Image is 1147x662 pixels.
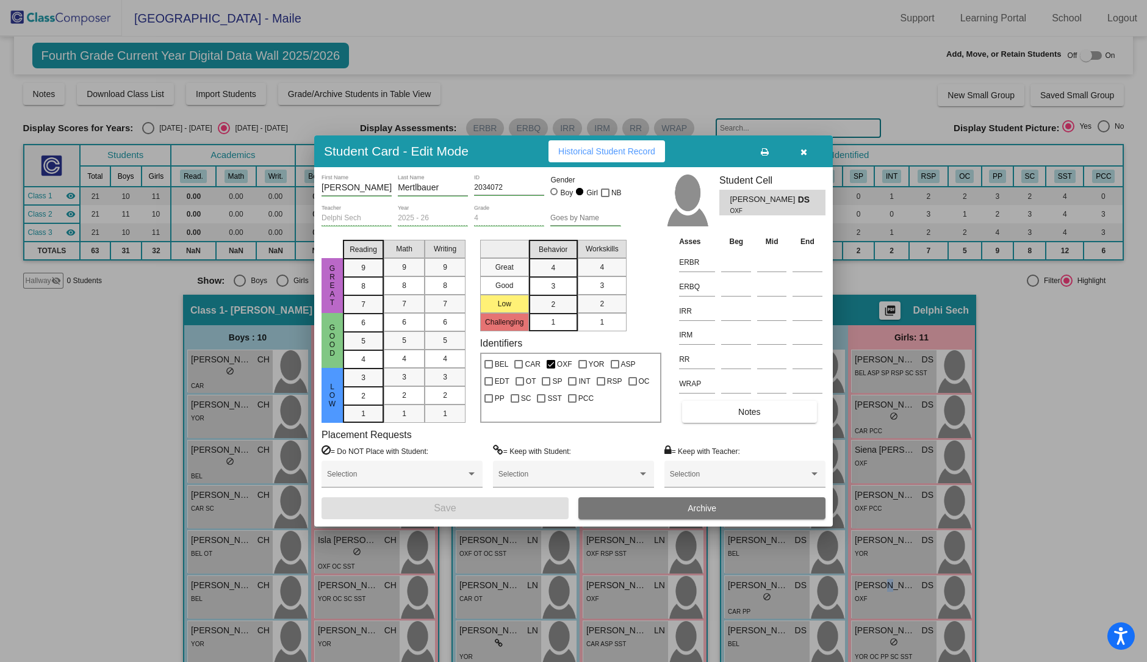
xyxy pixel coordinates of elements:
[798,193,815,206] span: DS
[548,140,665,162] button: Historical Student Record
[789,235,825,248] th: End
[402,408,406,419] span: 1
[730,206,789,215] span: OXF
[495,357,509,372] span: BEL
[361,317,365,328] span: 6
[558,146,655,156] span: Historical Student Record
[600,280,604,291] span: 3
[600,317,604,328] span: 1
[443,335,447,346] span: 5
[611,185,622,200] span: NB
[578,391,594,406] span: PCC
[443,408,447,419] span: 1
[474,184,544,192] input: Enter ID
[402,372,406,383] span: 3
[402,317,406,328] span: 6
[679,326,715,344] input: assessment
[551,317,555,328] span: 1
[607,374,622,389] span: RSP
[402,353,406,364] span: 4
[679,375,715,393] input: assessment
[434,503,456,513] span: Save
[621,357,636,372] span: ASP
[443,298,447,309] span: 7
[480,337,522,349] label: Identifiers
[639,374,650,389] span: OC
[730,193,797,206] span: [PERSON_NAME]
[547,391,561,406] span: SST
[600,298,604,309] span: 2
[443,390,447,401] span: 2
[550,174,620,185] mat-label: Gender
[679,253,715,272] input: assessment
[551,262,555,273] span: 4
[526,374,536,389] span: OT
[557,357,572,372] span: OXF
[688,503,716,513] span: Archive
[322,497,569,519] button: Save
[600,262,604,273] span: 4
[327,264,338,307] span: Great
[443,280,447,291] span: 8
[676,235,718,248] th: Asses
[679,350,715,369] input: assessment
[398,214,468,223] input: year
[754,235,789,248] th: Mid
[361,390,365,401] span: 2
[589,357,605,372] span: YOR
[682,401,816,423] button: Notes
[402,335,406,346] span: 5
[402,390,406,401] span: 2
[361,299,365,310] span: 7
[361,408,365,419] span: 1
[738,407,761,417] span: Notes
[361,281,365,292] span: 8
[361,262,365,273] span: 9
[443,262,447,273] span: 9
[402,262,406,273] span: 9
[396,243,412,254] span: Math
[474,214,544,223] input: grade
[551,299,555,310] span: 2
[539,244,567,255] span: Behavior
[495,374,509,389] span: EDT
[578,374,590,389] span: INT
[560,187,573,198] div: Boy
[322,445,428,457] label: = Do NOT Place with Student:
[664,445,740,457] label: = Keep with Teacher:
[327,383,338,408] span: Low
[586,243,619,254] span: Workskills
[402,298,406,309] span: 7
[550,214,620,223] input: goes by name
[551,281,555,292] span: 3
[586,187,598,198] div: Girl
[434,243,456,254] span: Writing
[495,391,505,406] span: PP
[718,235,754,248] th: Beg
[443,317,447,328] span: 6
[322,429,412,441] label: Placement Requests
[361,336,365,347] span: 5
[552,374,562,389] span: SP
[525,357,540,372] span: CAR
[679,278,715,296] input: assessment
[402,280,406,291] span: 8
[443,353,447,364] span: 4
[719,174,825,186] h3: Student Cell
[361,354,365,365] span: 4
[361,372,365,383] span: 3
[578,497,825,519] button: Archive
[493,445,571,457] label: = Keep with Student:
[521,391,531,406] span: SC
[679,302,715,320] input: assessment
[327,323,338,358] span: Good
[350,244,377,255] span: Reading
[322,214,392,223] input: teacher
[324,143,469,159] h3: Student Card - Edit Mode
[443,372,447,383] span: 3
